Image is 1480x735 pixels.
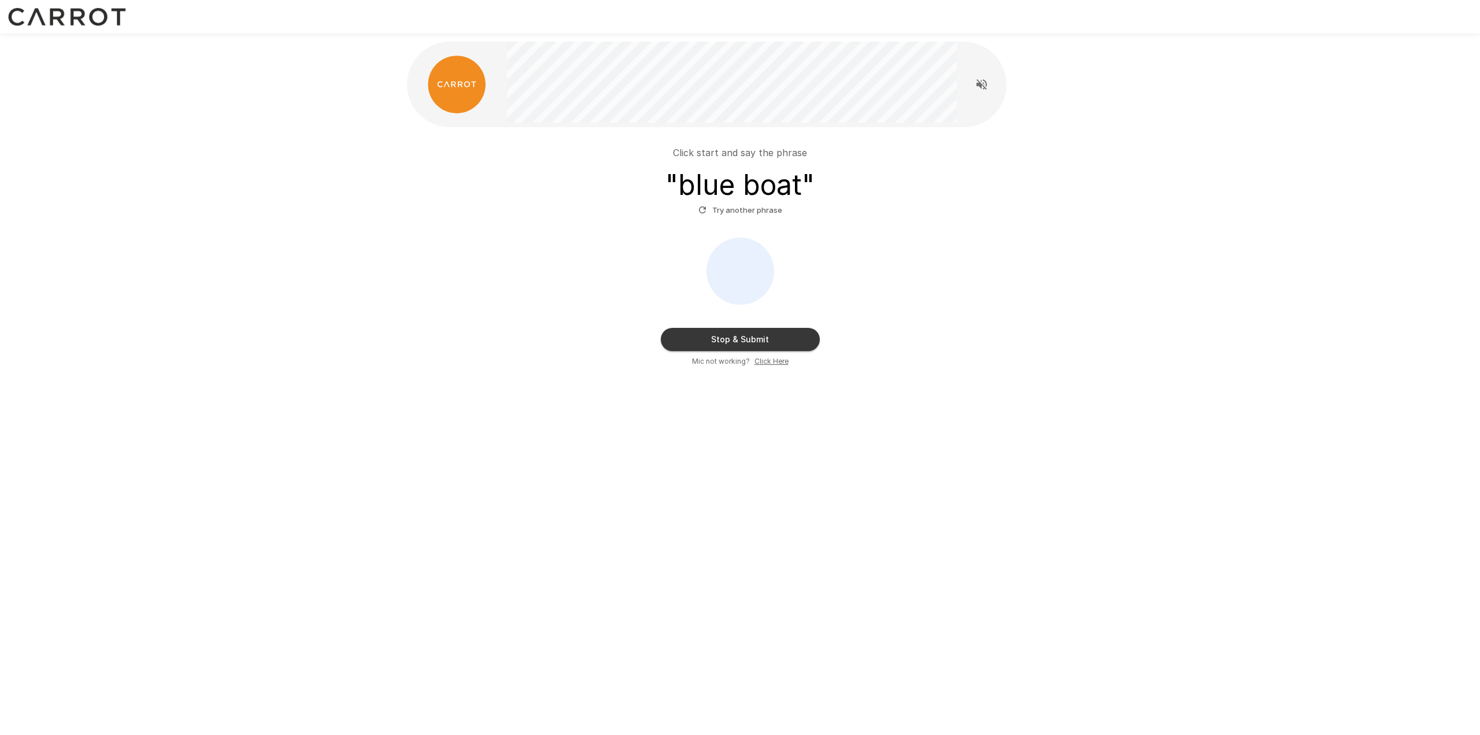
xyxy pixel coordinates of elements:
[754,357,789,365] u: Click Here
[665,169,815,201] h3: " blue boat "
[692,356,750,367] span: Mic not working?
[695,201,785,219] button: Try another phrase
[428,56,486,113] img: carrot_logo.png
[661,328,820,351] button: Stop & Submit
[673,146,807,160] p: Click start and say the phrase
[970,73,993,96] button: Read questions aloud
